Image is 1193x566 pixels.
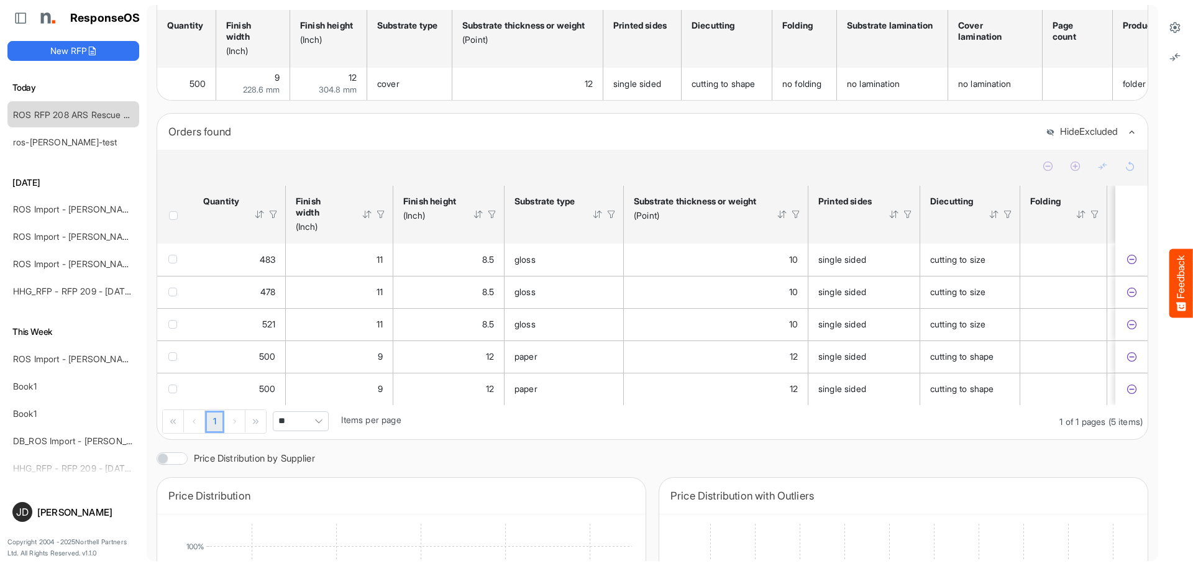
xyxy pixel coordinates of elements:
[226,45,276,57] div: (Inch)
[194,454,315,463] label: Price Distribution by Supplier
[1115,244,1150,276] td: 54109f60-9c70-461d-b16a-5023d05ce6de is template cell Column Header
[790,209,802,220] div: Filter Icon
[818,351,866,362] span: single sided
[1125,350,1138,363] button: Exclude
[157,405,1148,439] div: Pager Container
[808,276,920,308] td: single sided is template cell Column Header httpsnorthellcomontologiesmapping-rulesmanufacturingh...
[393,276,505,308] td: 8.5 is template cell Column Header httpsnorthellcomontologiesmapping-rulesmeasurementhasfinishsiz...
[13,204,174,214] a: ROS Import - [PERSON_NAME] - ROS 11
[393,308,505,340] td: 8.5 is template cell Column Header httpsnorthellcomontologiesmapping-rulesmeasurementhasfinishsiz...
[157,308,193,340] td: checkbox
[13,408,37,419] a: Book1
[193,373,286,405] td: 500 is template cell Column Header httpsnorthellcomontologiesmapping-rulesorderhasquantity
[624,276,808,308] td: 10 is template cell Column Header httpsnorthellcomontologiesmapping-rulesmaterialhasmaterialthick...
[958,20,1028,42] div: Cover lamination
[930,383,994,394] span: cutting to shape
[692,20,758,31] div: Diecutting
[262,319,275,329] span: 521
[190,78,206,89] span: 500
[634,210,761,221] div: (Point)
[7,176,139,189] h6: [DATE]
[275,72,280,83] span: 9
[168,487,634,504] div: Price Distribution
[193,276,286,308] td: 478 is template cell Column Header httpsnorthellcomontologiesmapping-rulesorderhasquantity
[375,209,386,220] div: Filter Icon
[1108,416,1143,427] span: (5 items)
[70,12,140,25] h1: ResponseOS
[624,244,808,276] td: 10 is template cell Column Header httpsnorthellcomontologiesmapping-rulesmaterialhasmaterialthick...
[1053,20,1099,42] div: Page count
[286,276,393,308] td: 11 is template cell Column Header httpsnorthellcomontologiesmapping-rulesmeasurementhasfinishsize...
[505,308,624,340] td: gloss is template cell Column Header httpsnorthellcomontologiesmapping-rulesmaterialhassubstratem...
[393,340,505,373] td: 12 is template cell Column Header httpsnorthellcomontologiesmapping-rulesmeasurementhasfinishsize...
[167,20,202,31] div: Quantity
[193,340,286,373] td: 500 is template cell Column Header httpsnorthellcomontologiesmapping-rulesorderhasquantity
[486,351,494,362] span: 12
[1046,127,1118,137] button: HideExcluded
[13,137,117,147] a: ros-[PERSON_NAME]-test
[1115,340,1150,373] td: 9288b946-32b2-42f1-b403-62a303976754 is template cell Column Header
[930,351,994,362] span: cutting to shape
[378,351,383,362] span: 9
[505,276,624,308] td: gloss is template cell Column Header httpsnorthellcomontologiesmapping-rulesmaterialhassubstratem...
[1020,308,1107,340] td: is template cell Column Header httpsnorthellcomontologiesmapping-rulesmanufacturinghasfoldtype
[13,354,193,364] a: ROS Import - [PERSON_NAME] - Final (short)
[403,210,457,221] div: (Inch)
[1020,244,1107,276] td: is template cell Column Header httpsnorthellcomontologiesmapping-rulesmanufacturinghasfoldtype
[482,319,494,329] span: 8.5
[377,319,383,329] span: 11
[818,383,866,394] span: single sided
[847,78,900,89] span: no lamination
[462,20,589,31] div: Substrate thickness or weight
[268,209,279,220] div: Filter Icon
[682,68,772,100] td: cutting to shape is template cell Column Header httpsnorthellcomontologiesmapping-rulesmanufactur...
[1002,209,1013,220] div: Filter Icon
[349,72,357,83] span: 12
[7,537,139,559] p: Copyright 2004 - 2025 Northell Partners Ltd. All Rights Reserved. v 1.1.0
[341,414,401,425] span: Items per page
[300,34,353,45] div: (Inch)
[634,196,761,207] div: Substrate thickness or weight
[818,254,866,265] span: single sided
[157,186,193,244] th: Header checkbox
[482,254,494,265] span: 8.5
[514,254,536,265] span: gloss
[286,308,393,340] td: 11 is template cell Column Header httpsnorthellcomontologiesmapping-rulesmeasurementhasfinishsize...
[34,6,59,30] img: Northell
[245,410,266,432] div: Go to last page
[514,196,576,207] div: Substrate type
[487,209,498,220] div: Filter Icon
[1043,68,1113,100] td: is template cell Column Header httpsnorthellcomontologiesmapping-rulesproducthaspagecount
[514,286,536,297] span: gloss
[377,20,438,31] div: Substrate type
[585,78,593,89] span: 12
[603,68,682,100] td: single sided is template cell Column Header httpsnorthellcomontologiesmapping-rulesmanufacturingh...
[789,319,798,329] span: 10
[920,373,1020,405] td: cutting to shape is template cell Column Header httpsnorthellcomontologiesmapping-rulesmanufactur...
[163,410,184,432] div: Go to first page
[1030,196,1059,207] div: Folding
[37,508,134,517] div: [PERSON_NAME]
[818,319,866,329] span: single sided
[193,244,286,276] td: 483 is template cell Column Header httpsnorthellcomontologiesmapping-rulesorderhasquantity
[514,319,536,329] span: gloss
[7,41,139,61] button: New RFP
[13,436,189,446] a: DB_ROS Import - [PERSON_NAME] - ROS 4
[378,383,383,394] span: 9
[205,411,224,433] a: Page 1 of 1 Pages
[818,196,872,207] div: Printed sides
[260,286,275,297] span: 478
[789,286,798,297] span: 10
[462,34,589,45] div: (Point)
[13,286,217,296] a: HHG_RFP - RFP 209 - [DATE] - ROS TEST 3 (LITE)
[367,68,452,100] td: cover is template cell Column Header httpsnorthellcomontologiesmapping-rulesmaterialhassubstratem...
[1020,373,1107,405] td: is template cell Column Header httpsnorthellcomontologiesmapping-rulesmanufacturinghasfoldtype
[930,319,985,329] span: cutting to size
[296,196,345,218] div: Finish width
[7,81,139,94] h6: Today
[505,340,624,373] td: paper is template cell Column Header httpsnorthellcomontologiesmapping-rulesmaterialhassubstratem...
[482,286,494,297] span: 8.5
[13,231,174,242] a: ROS Import - [PERSON_NAME] - ROS 11
[216,68,290,100] td: 9 is template cell Column Header httpsnorthellcomontologiesmapping-rulesmeasurementhasfinishsizew...
[808,340,920,373] td: single sided is template cell Column Header httpsnorthellcomontologiesmapping-rulesmanufacturingh...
